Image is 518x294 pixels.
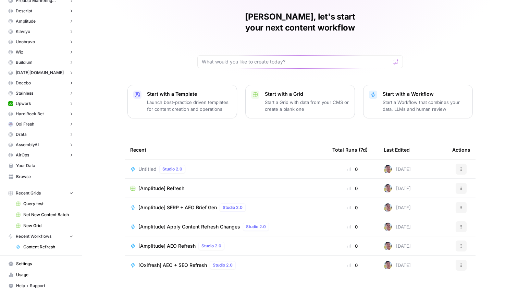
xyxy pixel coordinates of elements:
[332,140,368,159] div: Total Runs (7d)
[23,212,73,218] span: Net New Content Batch
[5,258,76,269] a: Settings
[147,91,231,97] p: Start with a Template
[5,160,76,171] a: Your Data
[16,152,29,158] span: AirOps
[383,99,467,113] p: Start a Workflow that combines your data, LLMs and human review
[16,49,23,55] span: Wiz
[213,262,233,268] span: Studio 2.0
[5,68,76,78] button: [DATE][DOMAIN_NAME]
[23,223,73,229] span: New Grid
[265,91,349,97] p: Start with a Grid
[223,204,243,211] span: Studio 2.0
[130,223,321,231] a: [Amplitude] Apply Content Refresh ChangesStudio 2.0
[201,243,221,249] span: Studio 2.0
[5,26,76,37] button: Klaviyo
[138,223,240,230] span: [Amplitude] Apply Content Refresh Changes
[5,88,76,98] button: Stainless
[5,150,76,160] button: AirOps
[130,140,321,159] div: Recent
[5,47,76,57] button: Wiz
[138,243,196,249] span: [Amplitude] AEO Refresh
[332,185,373,192] div: 0
[23,244,73,250] span: Content Refresh
[138,204,217,211] span: [Amplitude] SERP + AEO Brief Gen
[23,201,73,207] span: Query test
[13,242,76,252] a: Content Refresh
[16,8,32,14] span: Descript
[5,57,76,68] button: Buildium
[384,242,411,250] div: [DATE]
[16,28,30,35] span: Klaviyo
[130,261,321,269] a: [Oxifresh] AEO + SEO RefreshStudio 2.0
[332,166,373,173] div: 0
[384,165,392,173] img: 99f2gcj60tl1tjps57nny4cf0tt1
[384,223,392,231] img: 99f2gcj60tl1tjps57nny4cf0tt1
[5,119,76,129] button: Oxi Fresh
[5,280,76,291] button: Help + Support
[384,203,392,212] img: 99f2gcj60tl1tjps57nny4cf0tt1
[138,262,207,269] span: [Oxifresh] AEO + SEO Refresh
[384,140,410,159] div: Last Edited
[5,6,76,16] button: Descript
[127,85,237,118] button: Start with a TemplateLaunch best-practice driven templates for content creation and operations
[16,90,33,96] span: Stainless
[5,37,76,47] button: Unobravo
[16,283,73,289] span: Help + Support
[130,165,321,173] a: UntitledStudio 2.0
[384,261,392,269] img: 99f2gcj60tl1tjps57nny4cf0tt1
[16,59,33,66] span: Buildium
[384,165,411,173] div: [DATE]
[5,78,76,88] button: Docebo
[16,233,51,239] span: Recent Workflows
[16,80,31,86] span: Docebo
[16,190,41,196] span: Recent Grids
[5,129,76,140] button: Drata
[147,99,231,113] p: Launch best-practice driven templates for content creation and operations
[16,261,73,267] span: Settings
[452,140,470,159] div: Actions
[8,101,13,106] img: izgcjcw16vhvh3rv54e10dgzsq95
[16,272,73,278] span: Usage
[138,166,157,173] span: Untitled
[5,231,76,242] button: Recent Workflows
[5,171,76,182] a: Browse
[332,223,373,230] div: 0
[202,58,390,65] input: What would you like to create today?
[13,220,76,231] a: New Grid
[384,184,411,192] div: [DATE]
[16,39,35,45] span: Unobravo
[245,85,355,118] button: Start with a GridStart a Grid with data from your CMS or create a blank one
[332,262,373,269] div: 0
[130,203,321,212] a: [Amplitude] SERP + AEO Brief GenStudio 2.0
[16,121,34,127] span: Oxi Fresh
[5,109,76,119] button: Hard Rock Bet
[130,242,321,250] a: [Amplitude] AEO RefreshStudio 2.0
[16,111,44,117] span: Hard Rock Bet
[162,166,182,172] span: Studio 2.0
[5,269,76,280] a: Usage
[5,16,76,26] button: Amplitude
[363,85,473,118] button: Start with a WorkflowStart a Workflow that combines your data, LLMs and human review
[5,188,76,198] button: Recent Grids
[16,142,39,148] span: AssemblyAI
[16,163,73,169] span: Your Data
[138,185,184,192] span: [Amplitude] Refresh
[197,11,403,33] h1: [PERSON_NAME], let's start your next content workflow
[130,185,321,192] a: [Amplitude] Refresh
[5,98,76,109] button: Upwork
[16,101,31,107] span: Upwork
[265,99,349,113] p: Start a Grid with data from your CMS or create a blank one
[16,174,73,180] span: Browse
[383,91,467,97] p: Start with a Workflow
[384,261,411,269] div: [DATE]
[332,243,373,249] div: 0
[384,242,392,250] img: 99f2gcj60tl1tjps57nny4cf0tt1
[13,198,76,209] a: Query test
[16,70,64,76] span: [DATE][DOMAIN_NAME]
[384,184,392,192] img: 99f2gcj60tl1tjps57nny4cf0tt1
[384,223,411,231] div: [DATE]
[13,209,76,220] a: Net New Content Batch
[8,122,13,127] img: fp0z7842iiz9bav1kjnyws1dbxfi
[16,131,27,138] span: Drata
[384,203,411,212] div: [DATE]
